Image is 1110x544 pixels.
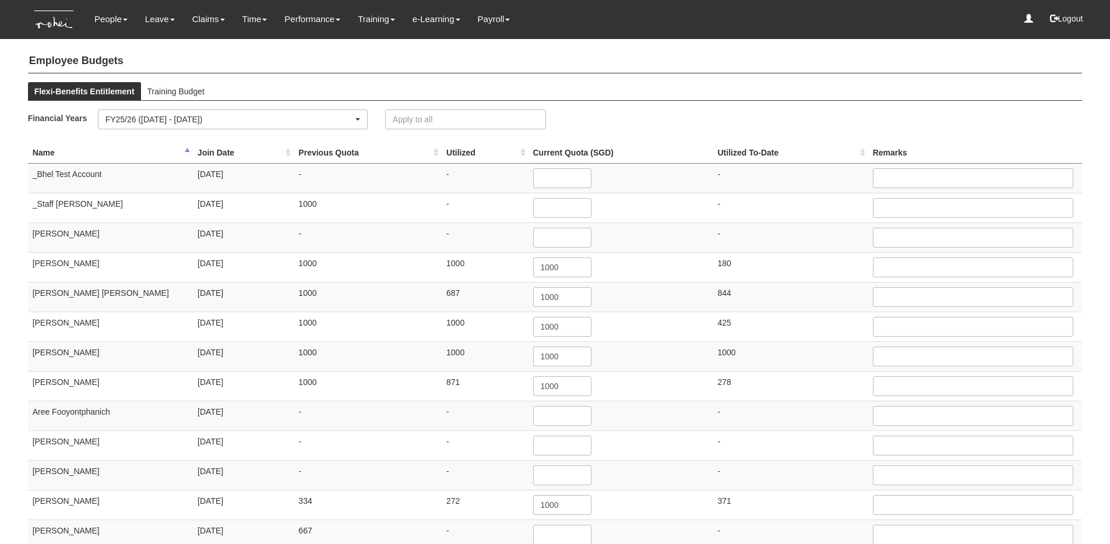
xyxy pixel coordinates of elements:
div: FY25/26 ([DATE] - [DATE]) [105,114,353,125]
td: [DATE] [193,252,294,282]
td: [PERSON_NAME] [28,371,193,401]
td: [PERSON_NAME] [PERSON_NAME] [28,282,193,312]
td: [DATE] [193,163,294,193]
th: Remarks [868,142,1083,164]
th: Current Quota (SGD) [528,142,713,164]
input: Apply to all [385,109,547,129]
th: Utilized : activate to sort column ascending [442,142,528,164]
th: Join Date : activate to sort column ascending [193,142,294,164]
td: 1000 [713,341,868,371]
td: [PERSON_NAME] [28,252,193,282]
td: [DATE] [193,460,294,490]
td: [DATE] [193,312,294,341]
td: [DATE] [193,490,294,520]
td: [DATE] [193,371,294,401]
td: - [294,163,442,193]
a: Training Budget [141,82,211,101]
td: - [294,430,442,460]
label: Financial Years [28,109,98,126]
td: 1000 [294,282,442,312]
td: 425 [713,312,868,341]
td: 371 [713,490,868,520]
th: Utilized To-Date : activate to sort column ascending [713,142,868,164]
a: Payroll [478,6,510,33]
td: Aree Fooyontphanich [28,401,193,430]
td: 180 [713,252,868,282]
td: 1000 [442,341,528,371]
h4: Employee Budgets [28,50,1083,73]
td: 1000 [442,312,528,341]
td: 1000 [294,312,442,341]
button: Logout [1042,5,1091,33]
td: 1000 [442,252,528,282]
td: 1000 [294,371,442,401]
td: [DATE] [193,282,294,312]
a: Training [358,6,395,33]
td: [PERSON_NAME] [28,222,193,252]
a: Claims [192,6,225,33]
th: Previous Quota : activate to sort column ascending [294,142,442,164]
button: FY25/26 ([DATE] - [DATE]) [98,109,368,129]
td: [PERSON_NAME] [28,460,193,490]
td: [DATE] [193,193,294,222]
td: - [442,163,528,193]
td: 844 [713,282,868,312]
td: 1000 [294,193,442,222]
td: 278 [713,371,868,401]
td: - [294,222,442,252]
td: - [713,193,868,222]
td: [DATE] [193,430,294,460]
td: - [294,401,442,430]
td: - [713,430,868,460]
td: [DATE] [193,401,294,430]
td: [DATE] [193,341,294,371]
td: [PERSON_NAME] [28,490,193,520]
td: - [442,193,528,222]
a: People [94,6,128,33]
td: 1000 [294,252,442,282]
td: [PERSON_NAME] [28,312,193,341]
td: - [442,430,528,460]
td: [PERSON_NAME] [28,430,193,460]
td: [DATE] [193,222,294,252]
td: 871 [442,371,528,401]
th: Name : activate to sort column descending [28,142,193,164]
td: - [442,401,528,430]
a: Performance [284,6,340,33]
td: [PERSON_NAME] [28,341,193,371]
td: - [713,222,868,252]
a: Leave [145,6,175,33]
td: _Bhel Test Account [28,163,193,193]
td: 334 [294,490,442,520]
td: - [442,460,528,490]
td: - [294,460,442,490]
td: 272 [442,490,528,520]
td: 687 [442,282,528,312]
td: - [713,401,868,430]
td: _Staff [PERSON_NAME] [28,193,193,222]
td: - [442,222,528,252]
a: Time [242,6,267,33]
a: Flexi-Benefits Entitlement [28,82,141,101]
td: - [713,163,868,193]
td: 1000 [294,341,442,371]
a: e-Learning [413,6,460,33]
td: - [713,460,868,490]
